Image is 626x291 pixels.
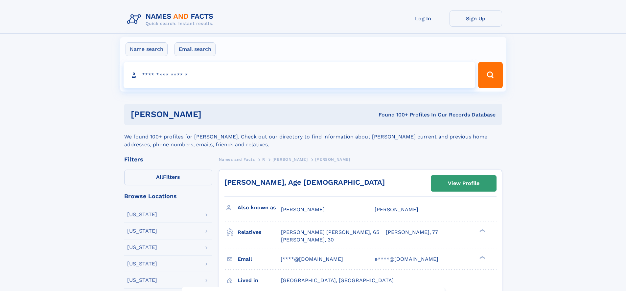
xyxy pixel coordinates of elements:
[124,125,502,149] div: We found 100+ profiles for [PERSON_NAME]. Check out our directory to find information about [PERS...
[127,245,157,250] div: [US_STATE]
[272,157,308,162] span: [PERSON_NAME]
[281,229,379,236] a: [PERSON_NAME] [PERSON_NAME], 65
[397,10,450,27] a: Log In
[238,202,281,213] h3: Also known as
[127,261,157,266] div: [US_STATE]
[124,156,212,162] div: Filters
[448,176,479,191] div: View Profile
[238,275,281,286] h3: Lived in
[281,206,325,213] span: [PERSON_NAME]
[315,157,350,162] span: [PERSON_NAME]
[478,229,486,233] div: ❯
[238,227,281,238] h3: Relatives
[386,229,438,236] a: [PERSON_NAME], 77
[262,155,265,163] a: R
[219,155,255,163] a: Names and Facts
[281,236,334,243] a: [PERSON_NAME], 30
[478,62,502,88] button: Search Button
[124,10,219,28] img: Logo Names and Facts
[124,193,212,199] div: Browse Locations
[262,157,265,162] span: R
[124,170,212,185] label: Filters
[131,110,290,118] h1: [PERSON_NAME]
[375,206,418,213] span: [PERSON_NAME]
[272,155,308,163] a: [PERSON_NAME]
[478,255,486,260] div: ❯
[450,10,502,27] a: Sign Up
[127,278,157,283] div: [US_STATE]
[127,228,157,234] div: [US_STATE]
[290,111,496,118] div: Found 100+ Profiles In Our Records Database
[124,62,475,88] input: search input
[238,254,281,265] h3: Email
[431,176,496,191] a: View Profile
[156,174,163,180] span: All
[224,178,385,186] a: [PERSON_NAME], Age [DEMOGRAPHIC_DATA]
[174,42,216,56] label: Email search
[126,42,168,56] label: Name search
[281,277,394,283] span: [GEOGRAPHIC_DATA], [GEOGRAPHIC_DATA]
[127,212,157,217] div: [US_STATE]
